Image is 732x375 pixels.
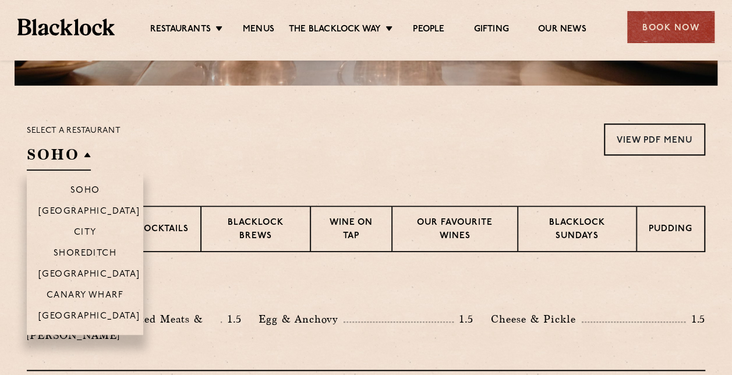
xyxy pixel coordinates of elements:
p: 1.5 [685,312,705,327]
img: BL_Textured_Logo-footer-cropped.svg [17,19,115,35]
p: Our favourite wines [404,217,505,244]
p: City [74,228,97,239]
p: 1.5 [222,312,242,327]
p: Select a restaurant [27,123,121,139]
a: Restaurants [150,24,211,37]
p: [GEOGRAPHIC_DATA] [38,312,140,323]
p: Blacklock Brews [213,217,298,244]
p: Soho [70,186,100,197]
p: Pudding [649,223,692,238]
p: Shoreditch [54,249,117,260]
h3: Pre Chop Bites [27,281,705,296]
p: Egg & Anchovy [259,311,344,327]
p: Cocktails [137,223,189,238]
p: 1.5 [454,312,473,327]
a: Menus [243,24,274,37]
p: [GEOGRAPHIC_DATA] [38,270,140,281]
a: People [413,24,444,37]
p: Cheese & Pickle [491,311,582,327]
a: Gifting [473,24,508,37]
a: View PDF Menu [604,123,705,155]
a: The Blacklock Way [289,24,381,37]
p: [GEOGRAPHIC_DATA] [38,207,140,218]
div: Book Now [627,11,715,43]
p: Canary Wharf [47,291,123,302]
p: Blacklock Sundays [530,217,624,244]
h2: SOHO [27,144,91,171]
a: Our News [538,24,586,37]
p: Wine on Tap [323,217,380,244]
